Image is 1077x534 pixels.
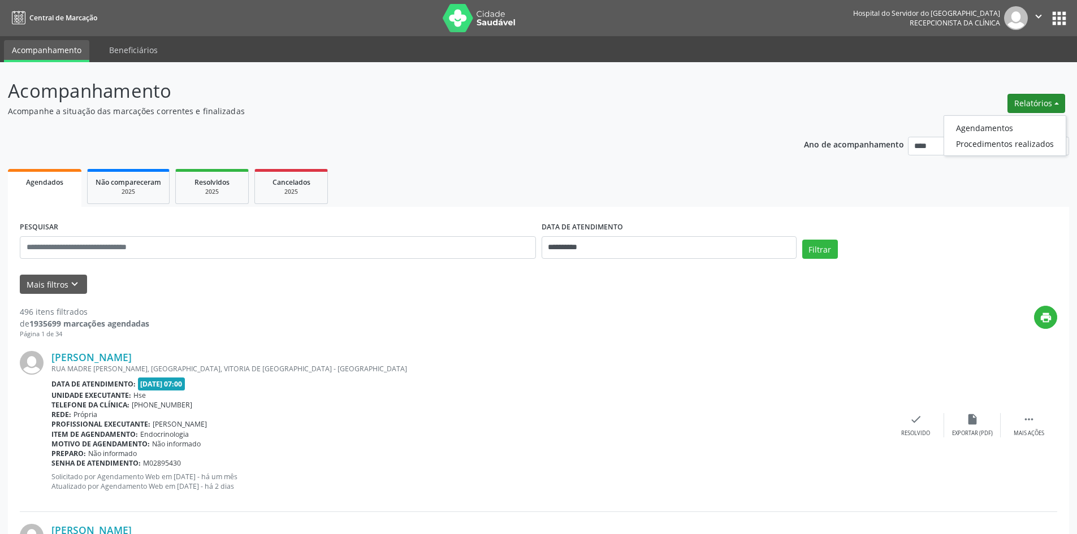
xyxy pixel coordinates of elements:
div: 2025 [96,188,161,196]
div: 2025 [263,188,319,196]
button:  [1028,6,1049,30]
span: Não informado [152,439,201,449]
a: Central de Marcação [8,8,97,27]
span: Endocrinologia [140,429,189,439]
img: img [1004,6,1028,30]
span: Resolvidos [194,177,230,187]
p: Acompanhamento [8,77,751,105]
i: insert_drive_file [966,413,979,426]
b: Data de atendimento: [51,379,136,389]
div: RUA MADRE [PERSON_NAME], [GEOGRAPHIC_DATA], VITORIA DE [GEOGRAPHIC_DATA] - [GEOGRAPHIC_DATA] [51,364,888,374]
a: Beneficiários [101,40,166,60]
button: Mais filtroskeyboard_arrow_down [20,275,87,294]
b: Rede: [51,410,71,419]
div: Resolvido [901,429,930,437]
div: 496 itens filtrados [20,306,149,318]
p: Ano de acompanhamento [804,137,904,151]
a: Procedimentos realizados [944,136,1066,151]
span: [PERSON_NAME] [153,419,207,429]
div: de [20,318,149,329]
div: Hospital do Servidor do [GEOGRAPHIC_DATA] [853,8,1000,18]
span: [PHONE_NUMBER] [132,400,192,410]
b: Preparo: [51,449,86,458]
span: Não informado [88,449,137,458]
label: PESQUISAR [20,219,58,236]
button: apps [1049,8,1069,28]
span: M02895430 [143,458,181,468]
b: Profissional executante: [51,419,150,429]
span: Hse [133,390,146,400]
b: Unidade executante: [51,390,131,400]
div: Exportar (PDF) [952,429,993,437]
label: DATA DE ATENDIMENTO [542,219,623,236]
img: img [20,351,44,375]
a: Acompanhamento [4,40,89,62]
strong: 1935699 marcações agendadas [29,318,149,329]
i: check [910,413,922,426]
button: print [1034,306,1057,329]
b: Item de agendamento: [51,429,138,439]
button: Relatórios [1007,94,1065,113]
span: Cancelados [273,177,310,187]
p: Solicitado por Agendamento Web em [DATE] - há um mês Atualizado por Agendamento Web em [DATE] - h... [51,472,888,491]
a: [PERSON_NAME] [51,351,132,363]
span: Não compareceram [96,177,161,187]
div: 2025 [184,188,240,196]
span: Recepcionista da clínica [910,18,1000,28]
b: Telefone da clínica: [51,400,129,410]
span: Central de Marcação [29,13,97,23]
div: Página 1 de 34 [20,329,149,339]
b: Senha de atendimento: [51,458,141,468]
ul: Relatórios [944,115,1066,156]
i:  [1023,413,1035,426]
div: Mais ações [1014,429,1044,437]
a: Agendamentos [944,120,1066,136]
i: keyboard_arrow_down [68,278,81,290]
p: Acompanhe a situação das marcações correntes e finalizadas [8,105,751,117]
i: print [1040,311,1052,324]
span: [DATE] 07:00 [138,377,185,390]
b: Motivo de agendamento: [51,439,150,449]
span: Própria [73,410,97,419]
i:  [1032,10,1045,23]
span: Agendados [26,177,63,187]
button: Filtrar [802,240,838,259]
